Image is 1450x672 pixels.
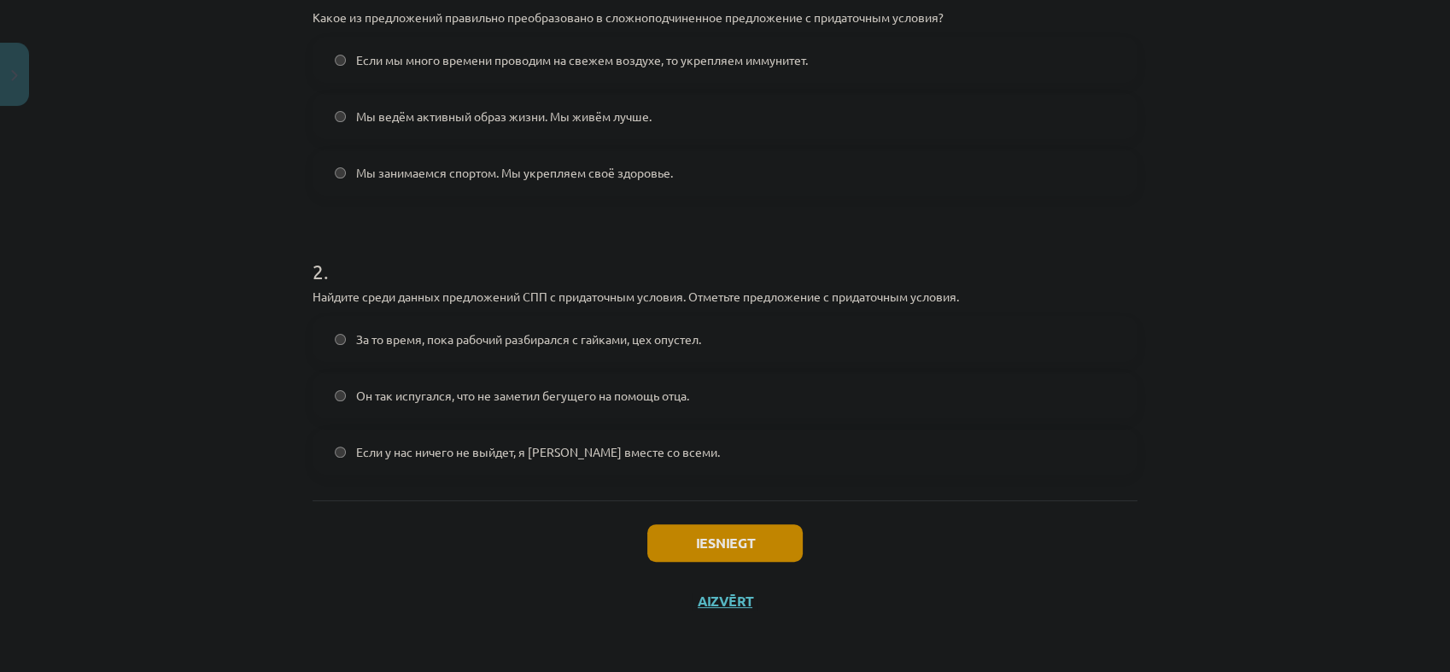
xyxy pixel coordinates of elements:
input: Он так испугался, что не заметил бегущего на помощь отца. [335,390,346,401]
span: Мы ведём активный образ жизни. Мы живём лучше. [356,108,652,126]
input: Мы ведём активный образ жизни. Мы живём лучше. [335,111,346,122]
button: Aizvērt [693,593,757,610]
input: Если у нас ничего не выйдет, я [PERSON_NAME] вместе со всеми. [335,447,346,458]
p: Какое из предложений правильно преобразовано в сложноподчиненное предложение с придаточным условия? [313,9,1137,26]
span: Если мы много времени проводим на свежем воздухе, то укрепляем иммунитет. [356,51,808,69]
span: Он так испугался, что не заметил бегущего на помощь отца. [356,387,689,405]
h1: 2 . [313,230,1137,283]
span: Мы занимаемся спортом. Мы укрепляем своё здоровье. [356,164,673,182]
input: Мы занимаемся спортом. Мы укрепляем своё здоровье. [335,167,346,178]
p: Найдите среди данных предложений СПП с придаточным условия. Отметьте предложение с придаточным ус... [313,288,1137,306]
input: Если мы много времени проводим на свежем воздухе, то укрепляем иммунитет. [335,55,346,66]
input: За то время, пока рабочий разбирался с гайками, цех опустел. [335,334,346,345]
button: Iesniegt [647,524,803,562]
span: За то время, пока рабочий разбирался с гайками, цех опустел. [356,330,701,348]
img: icon-close-lesson-0947bae3869378f0d4975bcd49f059093ad1ed9edebbc8119c70593378902aed.svg [11,70,18,81]
span: Если у нас ничего не выйдет, я [PERSON_NAME] вместе со всеми. [356,443,720,461]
